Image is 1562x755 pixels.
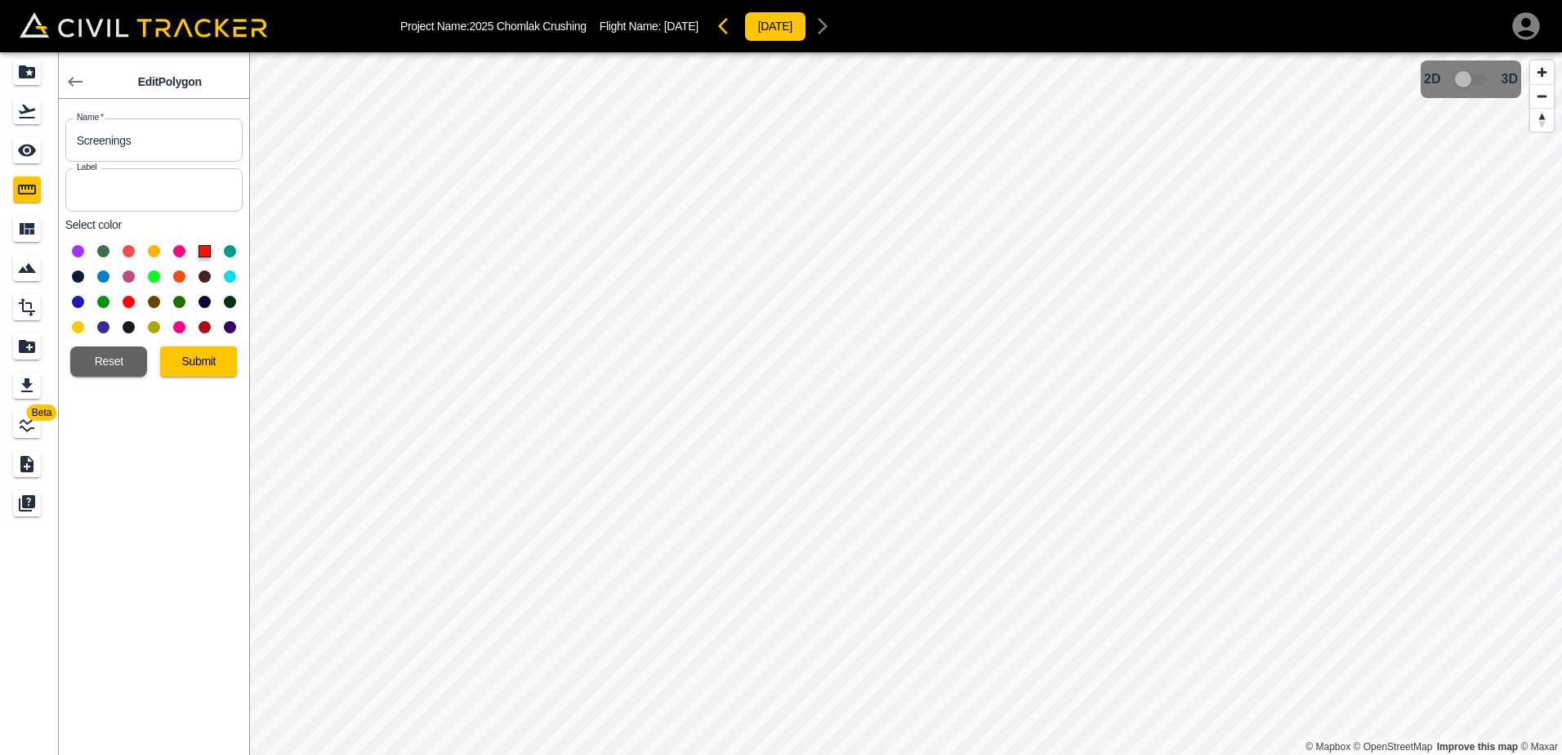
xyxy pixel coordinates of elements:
[400,20,587,33] p: Project Name: 2025 Chomlak Crushing
[1437,741,1518,753] a: Map feedback
[1305,741,1350,753] a: Mapbox
[1530,108,1554,132] button: Reset bearing to north
[1520,741,1558,753] a: Maxar
[1530,84,1554,108] button: Zoom out
[664,20,698,33] span: [DATE]
[744,11,806,42] button: [DATE]
[1530,60,1554,84] button: Zoom in
[20,12,267,38] img: Civil Tracker
[1354,741,1433,753] a: OpenStreetMap
[1424,72,1440,87] span: 2D
[1448,64,1495,95] span: 3D model not uploaded yet
[249,52,1562,755] canvas: Map
[600,20,698,33] p: Flight Name:
[1502,72,1518,87] span: 3D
